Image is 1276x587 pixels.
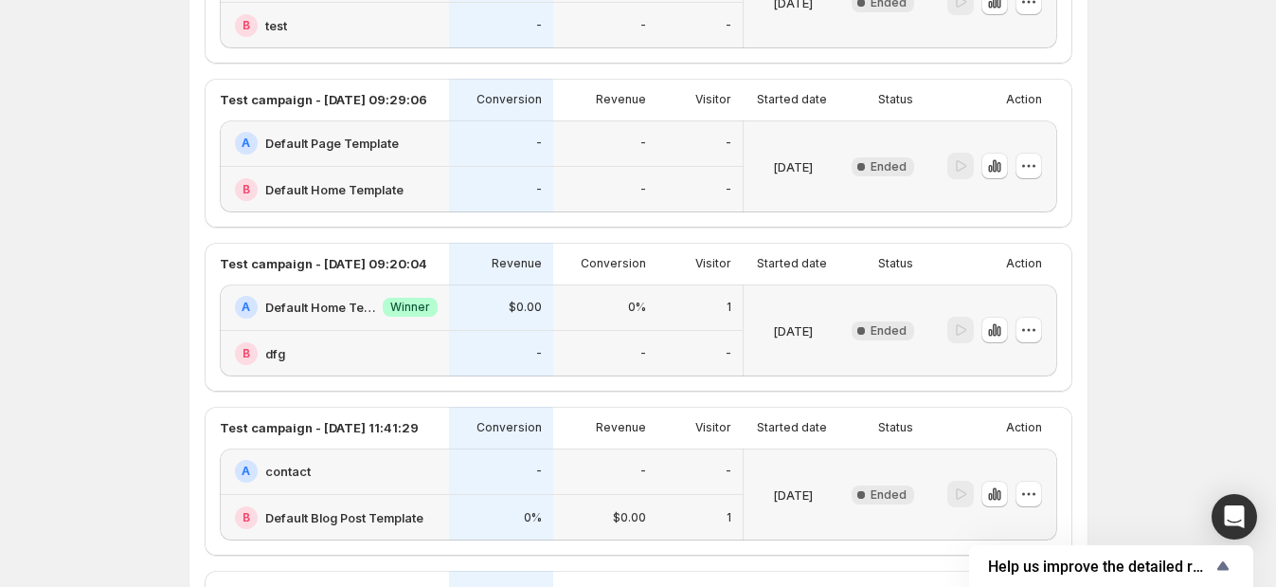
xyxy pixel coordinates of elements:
[536,18,542,33] p: -
[476,92,542,107] p: Conversion
[695,92,731,107] p: Visitor
[773,321,813,340] p: [DATE]
[695,256,731,271] p: Visitor
[640,18,646,33] p: -
[524,510,542,525] p: 0%
[757,92,827,107] p: Started date
[1006,256,1042,271] p: Action
[640,346,646,361] p: -
[757,256,827,271] p: Started date
[773,486,813,504] p: [DATE]
[476,420,542,435] p: Conversion
[242,464,250,479] h2: A
[1212,494,1257,540] div: Open Intercom Messenger
[773,157,813,176] p: [DATE]
[265,298,375,317] h2: Default Home Template
[265,16,287,35] h2: test
[757,420,827,435] p: Started date
[640,182,646,197] p: -
[871,323,907,339] span: Ended
[988,555,1234,578] button: Show survey - Help us improve the detailed report for A/B campaigns
[726,18,731,33] p: -
[265,344,285,363] h2: dfg
[726,464,731,479] p: -
[581,256,646,271] p: Conversion
[988,558,1212,576] span: Help us improve the detailed report for A/B campaigns
[726,182,731,197] p: -
[871,487,907,503] span: Ended
[265,180,404,199] h2: Default Home Template
[727,510,731,525] p: 1
[536,464,542,479] p: -
[871,159,907,174] span: Ended
[640,464,646,479] p: -
[243,18,250,33] h2: B
[878,256,913,271] p: Status
[536,346,542,361] p: -
[492,256,542,271] p: Revenue
[596,92,646,107] p: Revenue
[1006,92,1042,107] p: Action
[596,420,646,435] p: Revenue
[695,420,731,435] p: Visitor
[726,136,731,151] p: -
[390,300,430,315] span: Winner
[536,182,542,197] p: -
[640,136,646,151] p: -
[878,420,913,435] p: Status
[628,300,646,315] p: 0%
[1006,420,1042,435] p: Action
[727,300,731,315] p: 1
[243,510,250,525] h2: B
[536,136,542,151] p: -
[265,508,423,527] h2: Default Blog Post Template
[509,300,542,315] p: $0.00
[220,418,419,437] p: Test campaign - [DATE] 11:41:29
[243,182,250,197] h2: B
[220,90,427,109] p: Test campaign - [DATE] 09:29:06
[243,346,250,361] h2: B
[220,254,427,273] p: Test campaign - [DATE] 09:20:04
[242,300,250,315] h2: A
[242,136,250,151] h2: A
[613,510,646,525] p: $0.00
[726,346,731,361] p: -
[265,462,311,481] h2: contact
[265,134,399,153] h2: Default Page Template
[878,92,913,107] p: Status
